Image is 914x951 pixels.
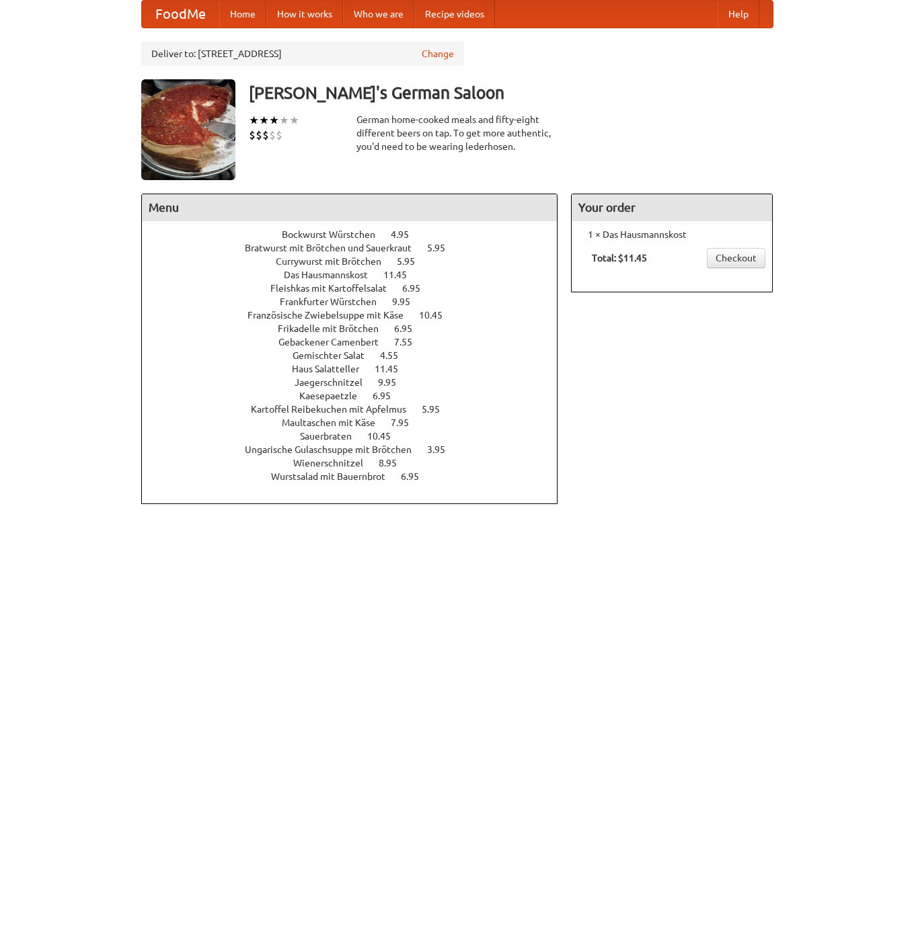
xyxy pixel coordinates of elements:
span: Fleishkas mit Kartoffelsalat [270,283,400,294]
span: 6.95 [402,283,434,294]
li: ★ [249,113,259,128]
li: ★ [269,113,279,128]
span: 8.95 [379,458,410,468]
span: Frankfurter Würstchen [280,296,390,307]
a: Checkout [707,248,765,268]
span: 3.95 [427,444,459,455]
span: 10.45 [367,431,404,442]
img: angular.jpg [141,79,235,180]
span: 7.95 [391,417,422,428]
span: Bratwurst mit Brötchen und Sauerkraut [245,243,425,253]
span: 6.95 [373,390,404,401]
li: $ [262,128,269,142]
a: Französische Zwiebelsuppe mit Käse 10.45 [247,310,467,321]
a: Jaegerschnitzel 9.95 [295,377,421,388]
span: Gebackener Camenbert [278,337,392,347]
a: Recipe videos [414,1,495,28]
a: Wienerschnitzel 8.95 [293,458,422,468]
span: Wienerschnitzel [293,458,377,468]
a: Who we are [343,1,414,28]
a: Sauerbraten 10.45 [300,431,416,442]
span: 4.55 [380,350,412,361]
span: 7.55 [394,337,426,347]
span: Wurstsalad mit Bauernbrot [271,471,399,482]
li: $ [256,128,262,142]
li: $ [276,128,282,142]
span: 9.95 [392,296,424,307]
div: Deliver to: [STREET_ADDRESS] [141,42,464,66]
span: 5.95 [422,404,453,415]
a: Help [718,1,759,28]
a: Bockwurst Würstchen 4.95 [282,229,434,240]
a: Change [422,47,454,60]
a: How it works [266,1,343,28]
a: Currywurst mit Brötchen 5.95 [276,256,440,267]
span: 10.45 [419,310,456,321]
li: ★ [279,113,289,128]
li: $ [249,128,256,142]
a: Frikadelle mit Brötchen 6.95 [278,323,437,334]
span: Haus Salatteller [292,364,373,374]
span: Bockwurst Würstchen [282,229,389,240]
div: German home-cooked meals and fifty-eight different beers on tap. To get more authentic, you'd nee... [356,113,558,153]
a: Gemischter Salat 4.55 [293,350,423,361]
a: Ungarische Gulaschsuppe mit Brötchen 3.95 [245,444,470,455]
li: ★ [259,113,269,128]
a: Maultaschen mit Käse 7.95 [282,417,434,428]
a: FoodMe [142,1,219,28]
a: Das Hausmannskost 11.45 [284,270,432,280]
span: 4.95 [391,229,422,240]
a: Frankfurter Würstchen 9.95 [280,296,435,307]
span: 11.45 [375,364,412,374]
li: 1 × Das Hausmannskost [578,228,765,241]
a: Kartoffel Reibekuchen mit Apfelmus 5.95 [251,404,465,415]
span: Maultaschen mit Käse [282,417,389,428]
span: 6.95 [394,323,426,334]
a: Wurstsalad mit Bauernbrot 6.95 [271,471,444,482]
span: Kartoffel Reibekuchen mit Apfelmus [251,404,420,415]
b: Total: $11.45 [592,253,647,263]
li: ★ [289,113,299,128]
span: Sauerbraten [300,431,365,442]
span: Das Hausmannskost [284,270,381,280]
span: 9.95 [378,377,410,388]
span: 11.45 [383,270,420,280]
a: Bratwurst mit Brötchen und Sauerkraut 5.95 [245,243,470,253]
li: $ [269,128,276,142]
a: Gebackener Camenbert 7.55 [278,337,437,347]
span: Kaesepaetzle [299,390,371,401]
span: 5.95 [397,256,428,267]
span: 5.95 [427,243,459,253]
a: Home [219,1,266,28]
h4: Your order [572,194,772,221]
span: Jaegerschnitzel [295,377,376,388]
h4: Menu [142,194,558,221]
a: Haus Salatteller 11.45 [292,364,423,374]
h3: [PERSON_NAME]'s German Saloon [249,79,773,106]
span: Französische Zwiebelsuppe mit Käse [247,310,417,321]
span: Gemischter Salat [293,350,378,361]
a: Kaesepaetzle 6.95 [299,390,416,401]
span: Frikadelle mit Brötchen [278,323,392,334]
span: Currywurst mit Brötchen [276,256,395,267]
span: Ungarische Gulaschsuppe mit Brötchen [245,444,425,455]
span: 6.95 [401,471,432,482]
a: Fleishkas mit Kartoffelsalat 6.95 [270,283,445,294]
